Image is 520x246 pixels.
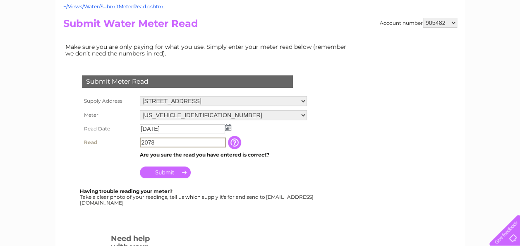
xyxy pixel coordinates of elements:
th: Supply Address [80,94,138,108]
div: Account number [380,18,457,28]
b: Having trouble reading your meter? [80,188,173,194]
td: Are you sure the read you have entered is correct? [138,150,309,160]
a: Energy [395,35,413,41]
th: Read [80,135,138,150]
div: Clear Business is a trading name of Verastar Limited (registered in [GEOGRAPHIC_DATA] No. 3667643... [65,5,456,40]
a: Telecoms [418,35,443,41]
td: Make sure you are only paying for what you use. Simply enter your meter read below (remember we d... [63,41,353,59]
a: Contact [465,35,485,41]
input: Information [228,136,243,149]
div: Take a clear photo of your readings, tell us which supply it's for and send to [EMAIL_ADDRESS][DO... [80,188,315,205]
a: 0333 014 3131 [364,4,421,14]
img: logo.png [18,22,60,47]
h2: Submit Water Meter Read [63,18,457,34]
div: Submit Meter Read [82,75,293,88]
th: Meter [80,108,138,122]
input: Submit [140,166,191,178]
a: Water [374,35,390,41]
a: ~/Views/Water/SubmitMeterRead.cshtml [63,3,165,10]
a: Log out [493,35,512,41]
img: ... [225,124,231,131]
th: Read Date [80,122,138,135]
a: Blog [448,35,460,41]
